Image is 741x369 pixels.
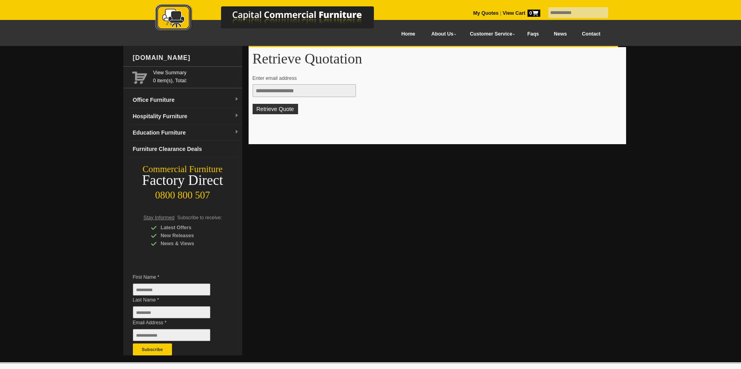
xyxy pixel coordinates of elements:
a: About Us [423,25,461,43]
a: News [546,25,574,43]
a: Office Furnituredropdown [130,92,242,108]
div: [DOMAIN_NAME] [130,46,242,70]
a: Education Furnituredropdown [130,125,242,141]
span: Subscribe to receive: [177,215,222,220]
span: 0 item(s), Total: [153,69,239,83]
img: dropdown [234,97,239,102]
a: My Quotes [473,10,499,16]
img: Capital Commercial Furniture Logo [133,4,413,33]
input: Email Address * [133,329,210,341]
span: Email Address * [133,319,222,327]
img: dropdown [234,113,239,118]
h1: Retrieve Quotation [253,51,622,66]
input: Last Name * [133,306,210,318]
span: First Name * [133,273,222,281]
div: 0800 800 507 [123,186,242,201]
a: Contact [574,25,608,43]
div: Latest Offers [151,224,227,232]
span: Last Name * [133,296,222,304]
span: 0 [528,10,540,17]
a: View Summary [153,69,239,77]
div: Factory Direct [123,175,242,186]
img: dropdown [234,130,239,135]
input: First Name * [133,284,210,296]
a: Furniture Clearance Deals [130,141,242,157]
a: View Cart0 [501,10,540,16]
strong: View Cart [503,10,540,16]
div: Commercial Furniture [123,164,242,175]
p: Enter email address [253,74,615,82]
a: Hospitality Furnituredropdown [130,108,242,125]
div: New Releases [151,232,227,240]
button: Subscribe [133,343,172,355]
a: Customer Service [461,25,520,43]
a: Capital Commercial Furniture Logo [133,4,413,36]
span: Stay Informed [144,215,175,220]
a: Faqs [520,25,547,43]
button: Retrieve Quote [253,104,298,114]
div: News & Views [151,240,227,248]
